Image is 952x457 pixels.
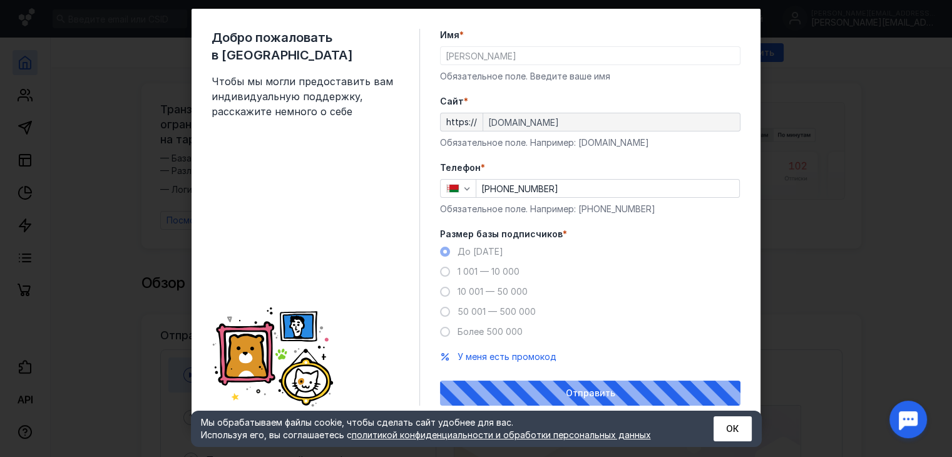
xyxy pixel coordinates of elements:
[440,95,464,108] span: Cайт
[458,351,556,363] button: У меня есть промокод
[714,416,752,441] button: ОК
[440,29,459,41] span: Имя
[458,351,556,362] span: У меня есть промокод
[201,416,683,441] div: Мы обрабатываем файлы cookie, чтобы сделать сайт удобнее для вас. Используя его, вы соглашаетесь c
[440,228,563,240] span: Размер базы подписчиков
[440,70,740,83] div: Обязательное поле. Введите ваше имя
[352,429,651,440] a: политикой конфиденциальности и обработки персональных данных
[440,203,740,215] div: Обязательное поле. Например: [PHONE_NUMBER]
[440,136,740,149] div: Обязательное поле. Например: [DOMAIN_NAME]
[212,29,399,64] span: Добро пожаловать в [GEOGRAPHIC_DATA]
[212,74,399,119] span: Чтобы мы могли предоставить вам индивидуальную поддержку, расскажите немного о себе
[440,162,481,174] span: Телефон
